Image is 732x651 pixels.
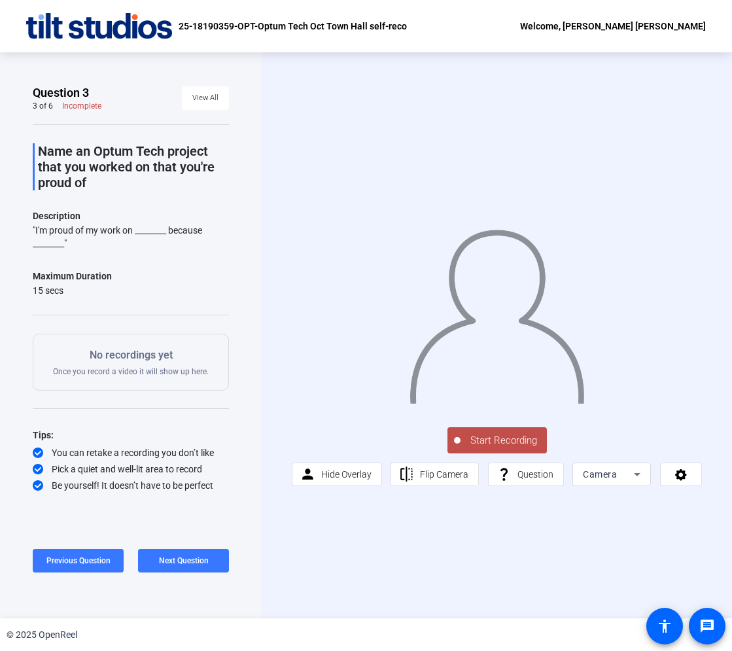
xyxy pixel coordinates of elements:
p: Name an Optum Tech project that you worked on that you're proud of [38,143,229,190]
p: No recordings yet [53,347,209,363]
div: You can retake a recording you don’t like [33,446,229,459]
mat-icon: person [300,466,316,483]
div: Incomplete [62,101,101,111]
span: Question [517,469,553,480]
div: Be yourself! It doesn’t have to be perfect [33,479,229,492]
mat-icon: question_mark [496,466,512,483]
img: overlay [408,219,585,404]
p: Description [33,208,229,224]
button: Hide Overlay [292,463,382,486]
button: Next Question [138,549,229,572]
div: © 2025 OpenReel [7,628,77,642]
div: Pick a quiet and well-lit area to record [33,463,229,476]
mat-icon: message [699,618,715,634]
p: 25-18190359-OPT-Optum Tech Oct Town Hall self-reco [179,18,407,34]
button: View All [182,86,229,110]
button: Flip Camera [391,463,479,486]
div: 3 of 6 [33,101,53,111]
span: Camera [583,469,617,480]
span: Hide Overlay [321,469,372,480]
div: Welcome, [PERSON_NAME] [PERSON_NAME] [520,18,706,34]
button: Previous Question [33,549,124,572]
img: OpenReel logo [26,13,172,39]
span: Previous Question [46,556,111,565]
div: Once you record a video it will show up here. [53,347,209,377]
mat-icon: flip [398,466,415,483]
button: Question [488,463,564,486]
div: Tips: [33,427,229,443]
mat-icon: accessibility [657,618,672,634]
span: Question 3 [33,85,89,101]
span: Next Question [159,556,209,565]
span: Flip Camera [420,469,468,480]
div: Maximum Duration [33,268,112,284]
span: View All [192,88,218,108]
span: Start Recording [461,433,547,448]
button: Start Recording [447,427,547,453]
div: 15 secs [33,284,112,297]
div: "I'm proud of my work on ________ because ________" [33,224,229,250]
